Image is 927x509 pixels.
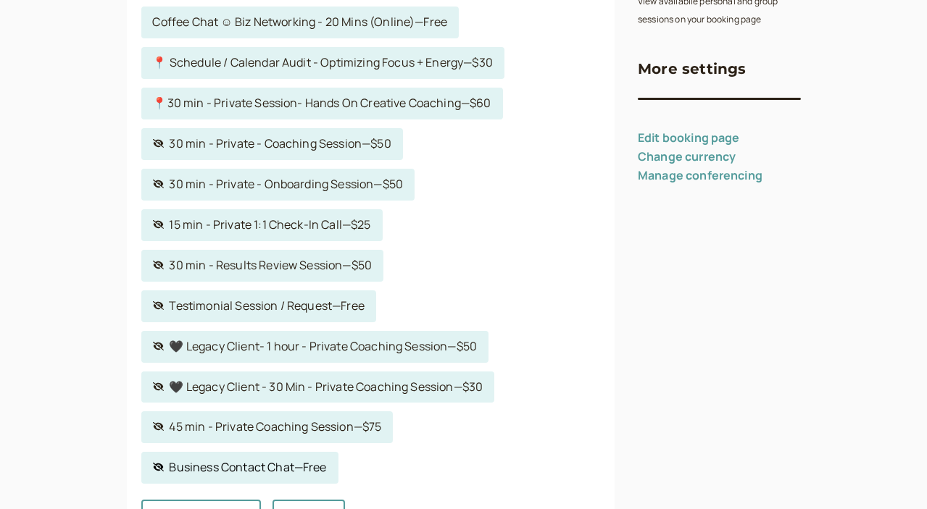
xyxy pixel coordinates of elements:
h3: More settings [638,57,747,80]
a: 📍 Schedule / Calendar Audit - Optimizing Focus + Energy—$30 [141,47,504,79]
a: Edit booking page [638,130,740,146]
a: Business Contact Chat—Free [141,452,338,484]
a: Change currency [638,148,736,164]
a: Manage conferencing [638,167,762,183]
a: 📍30 min - Private Session- Hands On Creative Coaching—$60 [141,88,503,119]
a: 45 min - Private Coaching Session—$75 [141,411,394,443]
a: 15 min - Private 1:1 Check-In Call—$25 [141,209,383,241]
a: 🖤 Legacy Client - 30 Min - Private Coaching Session—$30 [141,371,495,403]
a: Testimonial Session / Request—Free [141,290,376,322]
iframe: Chat Widget [855,439,927,509]
a: 🖤 Legacy Client- 1 hour - Private Coaching Session—$50 [141,331,489,363]
a: Coffee Chat ☺︎ Biz Networking - 20 Mins (Online)—Free [141,7,460,38]
a: 30 min - Private - Coaching Session—$50 [141,128,403,160]
a: 30 min - Private - Onboarding Session—$50 [141,169,415,201]
a: 30 min - Results Review Session—$50 [141,250,384,282]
